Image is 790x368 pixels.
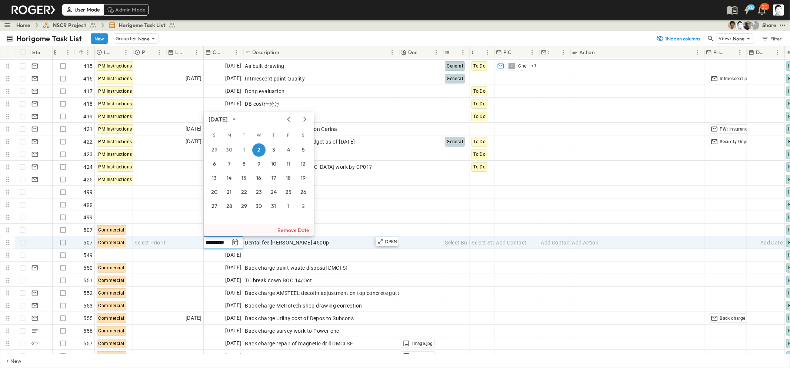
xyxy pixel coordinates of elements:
button: Sort [57,48,66,56]
p: PIC [503,49,512,56]
button: 30 [223,143,236,157]
span: Monday [223,128,236,142]
span: Back charge AMSTEEL decofin adjustment on top concrete gutter [245,289,404,297]
span: Commercial [99,290,124,296]
a: Home [16,22,31,29]
span: [DATE] [225,87,241,95]
button: 2 [252,143,266,157]
div: Admin Mode [103,4,149,15]
span: TC break down BOC 14/Oct [245,277,312,284]
span: image.jpg [412,341,433,346]
span: 416 [83,75,93,82]
span: [DATE] [225,339,241,348]
span: Bong evaluation [245,88,284,95]
nav: breadcrumbs [16,22,180,29]
p: Description [252,49,279,56]
span: + 1 [531,62,537,70]
div: Share [762,22,777,29]
span: Sunday [208,128,221,142]
span: 422 [83,138,93,145]
button: Menu [459,48,467,57]
span: [DATE] [225,276,241,285]
button: 20 [208,185,221,199]
span: image.jpg [412,353,433,359]
span: 423 [83,151,93,158]
span: PM Instructions [99,89,132,94]
span: 425 [83,176,93,183]
span: Horigome Task List [119,22,166,29]
button: 23 [252,185,266,199]
span: 552 [83,289,93,297]
span: 415 [83,62,93,70]
p: Primary Email [713,49,726,56]
button: 1 [237,143,251,157]
span: Back charge paint waste disposal DMCI SF [245,264,349,272]
button: 21 [223,185,236,199]
button: 17 [267,171,280,185]
button: Sort [147,48,155,56]
span: 499 [83,188,93,196]
button: 29 [237,200,251,213]
span: [DATE] [225,352,241,360]
button: Menu [432,48,441,57]
span: PM Instructions [99,63,132,69]
span: [DATE] [225,74,241,83]
span: General [447,139,463,144]
img: Joshua Whisenant (josh@tryroger.com) [743,21,752,30]
button: calendar view is open, switch to year view [230,115,239,124]
span: [DATE] [225,314,241,322]
span: Friday [282,128,295,142]
button: 14 [223,171,236,185]
span: 419 [83,113,93,120]
button: Remove Date [204,224,314,236]
span: Tuesday [237,128,251,142]
button: Sort [184,48,192,56]
span: Commercial [99,316,124,321]
button: 7 [223,157,236,171]
p: OPEN [385,239,397,244]
span: PM Instructions [99,164,132,170]
button: Filter [759,33,784,44]
span: PM Instructions [99,139,132,144]
button: Sort [551,48,559,56]
button: 29 [208,143,221,157]
div: User Mode [62,4,103,15]
button: Menu [155,48,164,57]
span: To Do [473,89,486,94]
button: 19 [297,171,310,185]
button: Menu [232,48,241,57]
button: Previous month [284,116,293,122]
button: 11 [282,157,295,171]
span: To Do [473,63,486,69]
button: 31 [267,200,280,213]
button: Menu [559,48,568,57]
span: Add Contact [496,239,526,246]
button: 27 [208,200,221,213]
div: Info [31,42,40,63]
span: Back charge repair of magnetic drill DMCI SF [245,340,353,347]
button: 30 [252,200,266,213]
span: PM Instructions [99,76,132,81]
button: Sort [450,48,459,56]
button: 16 [252,171,266,185]
span: To Do [473,164,486,170]
span: 507 [83,226,93,234]
button: 22 [237,185,251,199]
span: DB cost仕分け [245,100,280,108]
span: [DATE] [225,326,241,335]
button: 26 [297,185,310,199]
span: To Do [473,101,486,106]
a: NSCR Project [43,22,97,29]
button: test [778,21,787,30]
span: PM Instructions [99,114,132,119]
button: Menu [773,48,782,57]
button: Sort [113,48,121,56]
span: [DATE] [225,251,241,259]
span: PM Instructions [99,126,132,132]
p: View: [719,34,731,43]
span: 499 [83,201,93,208]
span: [DATE] [186,125,201,133]
button: 3 [267,143,280,157]
span: To Do [473,139,486,144]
